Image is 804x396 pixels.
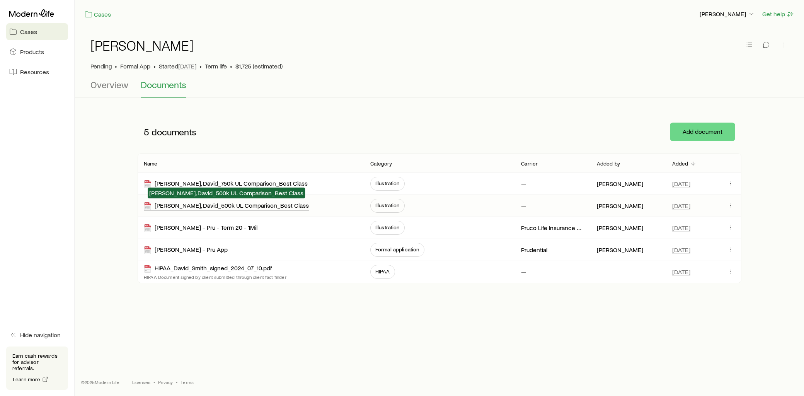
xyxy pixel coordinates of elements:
p: — [521,180,526,188]
h1: [PERSON_NAME] [90,38,194,53]
div: [PERSON_NAME] - Pru App [144,246,228,254]
p: Name [144,160,158,167]
div: [PERSON_NAME], David_500k UL Comparison_Best Class [144,201,309,210]
p: Earn cash rewards for advisor referrals. [12,353,62,371]
span: $1,725 (estimated) [235,62,283,70]
span: 5 [144,126,149,137]
p: Started [159,62,196,70]
button: [PERSON_NAME] [699,10,756,19]
span: Hide navigation [20,331,61,339]
span: [DATE] [672,202,690,210]
p: Added [672,160,688,167]
span: Learn more [13,377,41,382]
button: Get help [762,10,795,19]
span: Documents [141,79,186,90]
span: Overview [90,79,128,90]
p: © 2025 Modern Life [81,379,120,385]
div: [PERSON_NAME], David_750k UL Comparison_Best Class [144,179,308,188]
span: [DATE] [672,224,690,232]
a: Cases [6,23,68,40]
div: Case details tabs [90,79,789,98]
span: • [230,62,232,70]
p: [PERSON_NAME] [700,10,755,18]
span: Formal application [375,246,419,253]
span: Cases [20,28,37,36]
span: Illustration [375,180,400,186]
span: [DATE] [672,268,690,276]
span: • [153,62,156,70]
span: documents [152,126,196,137]
p: Added by [597,160,620,167]
a: Privacy [158,379,173,385]
span: • [176,379,177,385]
p: [PERSON_NAME] [597,180,643,188]
p: Carrier [521,160,538,167]
div: Earn cash rewards for advisor referrals.Learn more [6,346,68,390]
span: [DATE] [672,180,690,188]
span: [DATE] [178,62,196,70]
p: Category [370,160,392,167]
p: — [521,202,526,210]
span: • [153,379,155,385]
button: Add document [670,123,735,141]
span: [DATE] [672,246,690,254]
p: [PERSON_NAME] [597,246,643,254]
p: Pruco Life Insurance Company [521,224,584,232]
a: Products [6,43,68,60]
a: Cases [84,10,111,19]
a: Licenses [132,379,150,385]
button: Hide navigation [6,326,68,343]
span: • [115,62,117,70]
span: Resources [20,68,49,76]
p: — [521,268,526,276]
p: [PERSON_NAME] [597,202,643,210]
a: Resources [6,63,68,80]
p: HIPAA Document signed by client submitted through client fact finder [144,274,286,280]
span: Term life [205,62,227,70]
div: [PERSON_NAME] - Pru - Term 20 - 1Mil [144,224,257,232]
p: Prudential [521,246,547,254]
span: Illustration [375,224,400,230]
span: Formal App [120,62,150,70]
div: HIPAA_David_Smith_signed_2024_07_10.pdf [144,264,272,273]
p: Pending [90,62,112,70]
p: [PERSON_NAME] [597,224,643,232]
span: HIPAA [375,268,390,275]
span: • [199,62,202,70]
a: Terms [181,379,194,385]
span: Products [20,48,44,56]
span: Illustration [375,202,400,208]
